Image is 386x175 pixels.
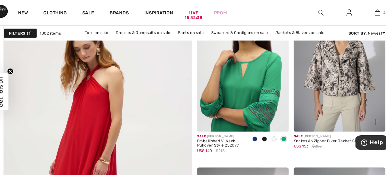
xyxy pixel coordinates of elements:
div: Black [255,128,264,138]
span: 1 [33,29,37,34]
iframe: Opens a widget where you can find more information [347,129,380,144]
div: [PERSON_NAME] [196,128,241,133]
span: Get 15% off [4,73,11,102]
a: Prom [212,9,224,16]
a: Skirts on sale [167,35,197,43]
span: US$ 140 [196,142,210,146]
img: search the website [311,9,316,16]
a: Live15:52:38 [187,9,197,16]
img: 1ère Avenue [2,5,15,17]
span: $255 [306,137,314,143]
a: Sweaters & Cardigans on sale [206,27,266,35]
span: 4 [373,9,376,15]
a: Sign In [333,9,348,16]
img: plus_v2.svg [363,114,369,119]
a: Tops on sale [85,27,114,35]
a: Outerwear on sale [199,35,238,43]
div: 15:52:38 [184,14,200,20]
div: [PERSON_NAME] [288,128,368,133]
a: Jackets & Blazers on sale [267,27,320,35]
div: Off White [264,128,274,138]
div: Royal Sapphire 163 [246,128,255,138]
strong: Filters [16,29,32,34]
a: New [25,10,34,16]
button: Close teaser [14,65,20,71]
span: Sale [196,128,204,132]
div: Embellished V-Neck Pullover Style 252077 [196,133,241,141]
img: My Info [338,9,343,16]
a: 4 [354,9,381,16]
a: Brands [112,10,131,16]
img: My Bag [365,9,370,16]
a: Pants on sale [174,27,205,35]
a: Clothing [49,10,71,16]
span: Inspiration [145,10,172,16]
a: Sale [86,10,97,16]
div: : Newest [340,29,375,34]
strong: Sort By [340,29,357,34]
div: Garden green [274,128,283,138]
span: Sale [288,128,296,132]
a: Dresses & Jumpsuits on sale [115,27,173,35]
span: $215 [213,141,222,147]
div: Snakeskin Zipper Biker Jacket Style 252939 [288,133,368,137]
span: 1802 items [45,29,65,34]
span: US$ 153 [288,138,302,142]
